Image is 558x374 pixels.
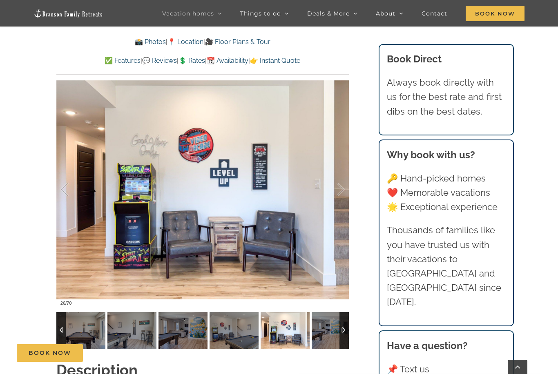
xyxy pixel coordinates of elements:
span: Book Now [466,6,525,21]
strong: Have a question? [387,340,468,352]
img: Branson Family Retreats Logo [33,9,103,18]
a: 📍 Location [167,38,203,46]
a: 📆 Availability [207,57,248,64]
img: Pineapple-Pointe-at-Table-Rock-Lake-3043-scaled.jpg-nggid043080-ngg0dyn-120x90-00f0w010c011r110f1... [210,312,259,349]
p: | | | | [56,55,349,66]
img: Pineapple-Pointe-at-Table-Rock-Lake-3046-scaled.jpg-nggid043083-ngg0dyn-120x90-00f0w010c011r110f1... [158,312,208,349]
a: 💬 Reviews [142,57,177,64]
span: Vacation homes [162,11,214,16]
span: Contact [422,11,447,16]
img: Pineapple-Pointe-at-Table-Rock-Lake-3042-scaled.jpg-nggid043079-ngg0dyn-120x90-00f0w010c011r110f1... [107,312,156,349]
a: 📸 Photos [135,38,166,46]
span: About [376,11,395,16]
span: Things to do [240,11,281,16]
a: Book Now [17,344,83,362]
span: Deals & More [307,11,350,16]
p: Thousands of families like you have trusted us with their vacations to [GEOGRAPHIC_DATA] and [GEO... [387,223,506,309]
a: 👉 Instant Quote [250,57,300,64]
h3: Why book with us? [387,148,506,162]
img: Pineapple-Pointe-at-Table-Rock-Lake-3041-scaled.jpg-nggid043078-ngg0dyn-120x90-00f0w010c011r110f1... [56,312,105,349]
img: Pineapple-Pointe-at-Table-Rock-Lake-3044-scaled.jpg-nggid043081-ngg0dyn-120x90-00f0w010c011r110f1... [261,312,310,349]
a: 🎥 Floor Plans & Tour [205,38,270,46]
p: 🔑 Hand-picked homes ❤️ Memorable vacations 🌟 Exceptional experience [387,171,506,215]
a: 💲 Rates [179,57,205,64]
p: | | [56,37,349,47]
span: Book Now [29,350,71,356]
img: Pineapple-Pointe-at-Table-Rock-Lake-3045-scaled.jpg-nggid043082-ngg0dyn-120x90-00f0w010c011r110f1... [312,312,361,349]
b: Book Direct [387,53,442,65]
a: ✅ Features [105,57,141,64]
p: Always book directly with us for the best rate and first dibs on the best dates. [387,75,506,119]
